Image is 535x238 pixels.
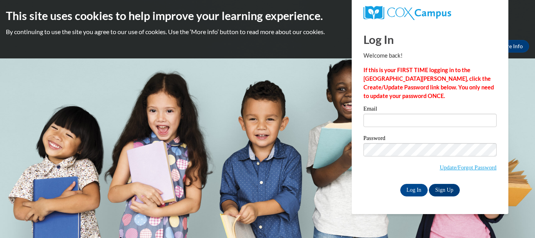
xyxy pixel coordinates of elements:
a: COX Campus [363,6,497,20]
a: Update/Forgot Password [440,164,497,171]
input: Log In [400,184,428,196]
label: Email [363,106,497,114]
a: Sign Up [429,184,459,196]
a: More Info [492,40,529,53]
h1: Log In [363,31,497,47]
strong: If this is your FIRST TIME logging in to the [GEOGRAPHIC_DATA][PERSON_NAME], click the Create/Upd... [363,67,494,99]
h2: This site uses cookies to help improve your learning experience. [6,8,529,24]
label: Password [363,135,497,143]
img: COX Campus [363,6,451,20]
p: By continuing to use the site you agree to our use of cookies. Use the ‘More info’ button to read... [6,27,529,36]
p: Welcome back! [363,51,497,60]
